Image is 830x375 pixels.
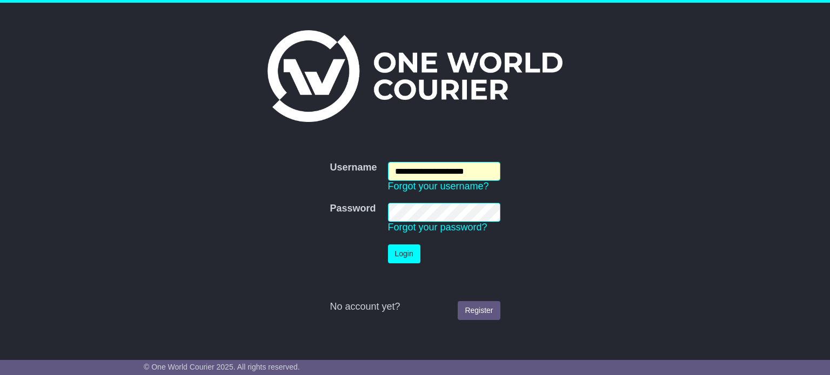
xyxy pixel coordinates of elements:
[330,301,500,313] div: No account yet?
[388,222,487,233] a: Forgot your password?
[267,30,563,122] img: One World
[330,162,377,174] label: Username
[330,203,376,215] label: Password
[458,301,500,320] a: Register
[388,244,420,263] button: Login
[388,181,489,192] a: Forgot your username?
[144,363,300,371] span: © One World Courier 2025. All rights reserved.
